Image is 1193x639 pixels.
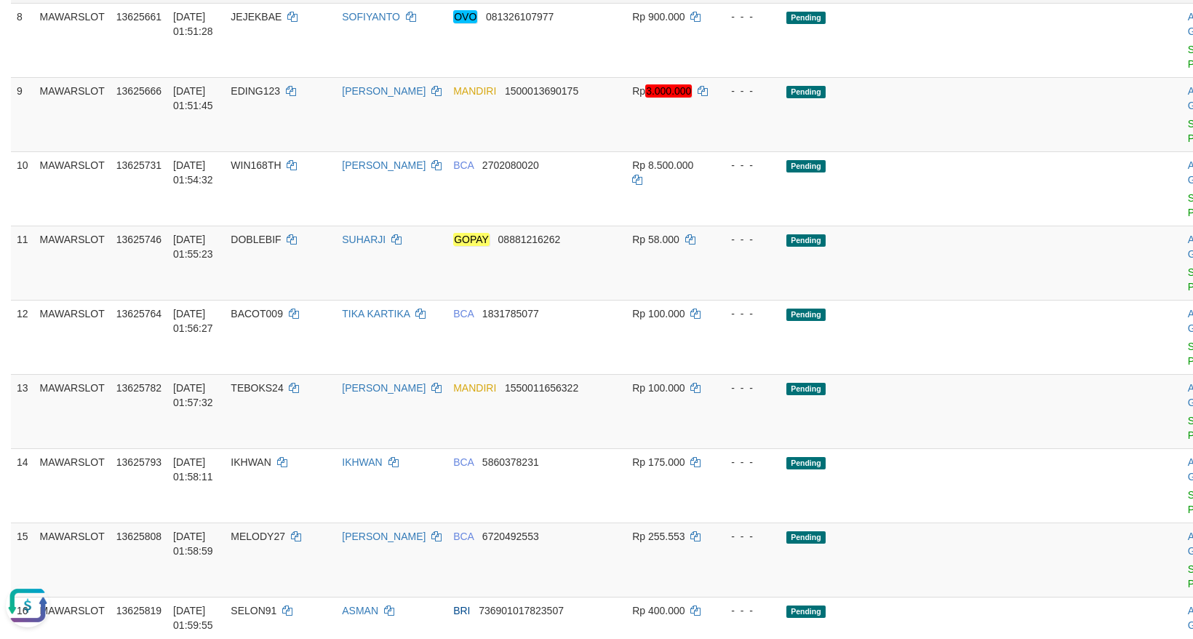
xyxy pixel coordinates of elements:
[342,234,386,245] a: SUHARJI
[786,606,826,618] span: Pending
[116,605,161,616] span: 13625819
[11,3,34,77] td: 8
[11,448,34,523] td: 14
[231,456,271,468] span: IKHWAN
[231,11,282,23] span: JEJEKBAE
[173,234,213,260] span: [DATE] 01:55:23
[11,77,34,151] td: 9
[632,605,685,616] span: Rp 400.000
[173,382,213,408] span: [DATE] 01:57:32
[632,456,685,468] span: Rp 175.000
[342,159,426,171] a: [PERSON_NAME]
[719,455,775,469] div: - - -
[786,309,826,321] span: Pending
[342,605,378,616] a: ASMAN
[231,85,280,97] span: EDING123
[486,11,554,23] span: Copy 081326107977 to clipboard
[342,11,400,23] a: SOFIYANTO
[116,159,161,171] span: 13625731
[34,151,111,226] td: MAWARSLOT
[231,531,285,542] span: MELODY27
[505,85,578,97] span: Copy 1500013690175 to clipboard
[11,300,34,374] td: 12
[116,382,161,394] span: 13625782
[479,605,564,616] span: Copy 736901017823507 to clipboard
[719,158,775,172] div: - - -
[34,77,111,151] td: MAWARSLOT
[719,84,775,98] div: - - -
[342,531,426,542] a: [PERSON_NAME]
[173,159,213,186] span: [DATE] 01:54:32
[11,523,34,597] td: 15
[116,85,161,97] span: 13625666
[173,85,213,111] span: [DATE] 01:51:45
[342,85,426,97] a: [PERSON_NAME]
[786,160,826,172] span: Pending
[719,306,775,321] div: - - -
[498,234,561,245] span: Copy 08881216262 to clipboard
[482,308,539,319] span: Copy 1831785077 to clipboard
[342,382,426,394] a: [PERSON_NAME]
[719,529,775,544] div: - - -
[173,531,213,557] span: [DATE] 01:58:59
[453,605,470,616] span: BRI
[231,605,276,616] span: SELON91
[231,382,283,394] span: TEBOKS24
[453,382,496,394] span: MANDIRI
[453,531,474,542] span: BCA
[786,457,826,469] span: Pending
[482,456,539,468] span: Copy 5860378231 to clipboard
[645,84,692,98] em: 3.000.000
[505,382,578,394] span: Copy 1550011656322 to clipboard
[116,11,161,23] span: 13625661
[11,374,34,448] td: 13
[173,456,213,483] span: [DATE] 01:58:11
[632,382,685,394] span: Rp 100.000
[34,300,111,374] td: MAWARSLOT
[786,531,826,544] span: Pending
[116,308,161,319] span: 13625764
[786,12,826,24] span: Pending
[342,456,382,468] a: IKHWAN
[34,448,111,523] td: MAWARSLOT
[11,226,34,300] td: 11
[6,6,49,49] button: Open LiveChat chat widget
[453,456,474,468] span: BCA
[632,84,692,98] span: Rp
[632,159,693,171] span: Rp 8.500.000
[34,523,111,597] td: MAWARSLOT
[632,308,685,319] span: Rp 100.000
[632,234,679,245] span: Rp 58.000
[34,374,111,448] td: MAWARSLOT
[231,159,281,171] span: WIN168TH
[231,308,283,319] span: BACOT009
[453,233,490,246] em: GOPAY
[786,383,826,395] span: Pending
[116,456,161,468] span: 13625793
[173,605,213,631] span: [DATE] 01:59:55
[11,151,34,226] td: 10
[342,308,410,319] a: TIKA KARTIKA
[482,159,539,171] span: Copy 2702080020 to clipboard
[34,226,111,300] td: MAWARSLOT
[719,9,775,24] div: - - -
[173,308,213,334] span: [DATE] 01:56:27
[173,11,213,37] span: [DATE] 01:51:28
[453,308,474,319] span: BCA
[453,10,477,23] em: OVO
[632,11,685,23] span: Rp 900.000
[786,86,826,98] span: Pending
[453,85,496,97] span: MANDIRI
[453,159,474,171] span: BCA
[632,531,685,542] span: Rp 255.553
[719,232,775,247] div: - - -
[482,531,539,542] span: Copy 6720492553 to clipboard
[34,3,111,77] td: MAWARSLOT
[116,234,161,245] span: 13625746
[719,381,775,395] div: - - -
[231,234,281,245] span: DOBLEBIF
[116,531,161,542] span: 13625808
[719,603,775,618] div: - - -
[786,234,826,247] span: Pending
